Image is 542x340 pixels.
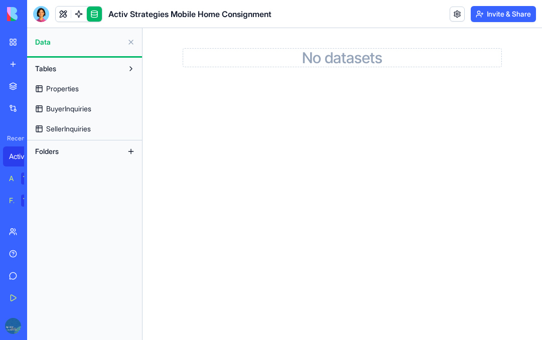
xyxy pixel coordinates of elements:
[35,146,59,156] span: Folders
[5,318,21,334] img: ACg8ocKGq9taOP8n2vO4Z1mkfxjckOdLKyAN5eB0cnGBYNzvfLoU2l3O=s96-c
[21,195,37,207] div: TRY
[30,81,139,97] a: Properties
[30,101,139,117] a: BuyerInquiries
[30,61,123,77] button: Tables
[471,6,536,22] button: Invite & Share
[7,7,69,21] img: logo
[46,104,91,114] span: BuyerInquiries
[9,196,14,206] div: Feedback Form
[30,121,139,137] a: SellerInquiries
[35,37,123,47] span: Data
[183,49,501,67] h2: No datasets
[3,134,24,142] span: Recent
[21,173,37,185] div: TRY
[46,124,91,134] span: SellerInquiries
[3,168,43,189] a: AI Logo GeneratorTRY
[46,84,79,94] span: Properties
[3,191,43,211] a: Feedback FormTRY
[108,8,272,20] span: Activ Strategies Mobile Home Consignment
[9,151,37,161] div: Activ Strategies Mobile Home Consignment
[35,64,56,74] span: Tables
[3,146,43,166] a: Activ Strategies Mobile Home Consignment
[9,174,14,184] div: AI Logo Generator
[30,143,123,159] button: Folders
